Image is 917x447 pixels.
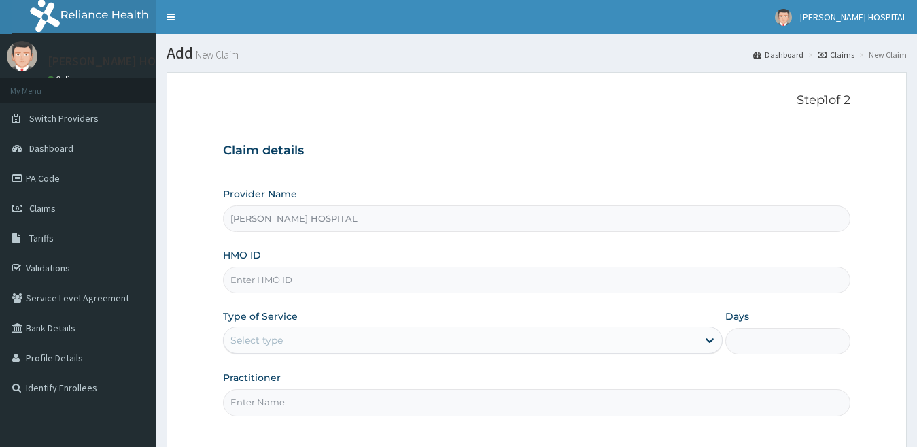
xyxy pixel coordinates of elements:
[167,44,907,62] h1: Add
[48,55,192,67] p: [PERSON_NAME] HOSPITAL
[29,202,56,214] span: Claims
[29,232,54,244] span: Tariffs
[223,248,261,262] label: HMO ID
[223,187,297,201] label: Provider Name
[7,41,37,71] img: User Image
[753,49,803,61] a: Dashboard
[193,50,239,60] small: New Claim
[223,267,851,293] input: Enter HMO ID
[775,9,792,26] img: User Image
[223,371,281,384] label: Practitioner
[223,389,851,416] input: Enter Name
[223,144,851,159] h3: Claim details
[856,49,907,61] li: New Claim
[29,112,99,125] span: Switch Providers
[48,74,80,84] a: Online
[725,310,749,323] label: Days
[800,11,907,23] span: [PERSON_NAME] HOSPITAL
[223,310,298,323] label: Type of Service
[230,333,283,347] div: Select type
[223,93,851,108] p: Step 1 of 2
[818,49,854,61] a: Claims
[29,142,73,154] span: Dashboard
